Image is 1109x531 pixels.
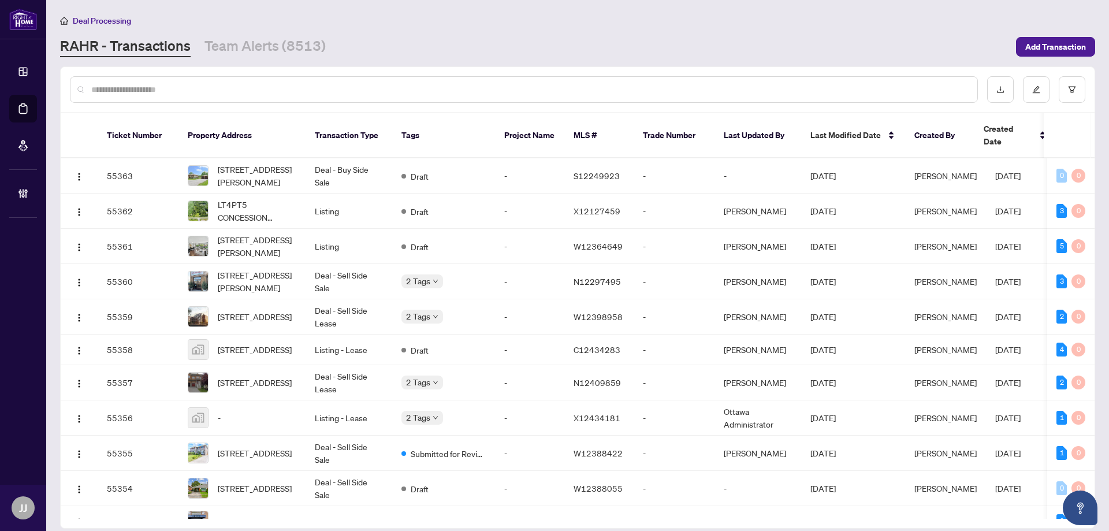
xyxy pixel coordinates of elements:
span: [DATE] [810,413,836,423]
span: filter [1068,86,1076,94]
td: - [495,229,564,264]
button: Logo [70,340,88,359]
span: [DATE] [995,413,1021,423]
button: edit [1023,76,1050,103]
a: RAHR - Transactions [60,36,191,57]
div: 0 [1071,446,1085,460]
span: N12409859 [574,377,621,388]
button: Logo [70,512,88,530]
span: [STREET_ADDRESS] [218,447,292,459]
th: Project Name [495,113,564,158]
td: Deal - Sell Side Lease [306,299,392,335]
button: Logo [70,444,88,462]
td: 55357 [98,365,178,400]
td: 55356 [98,400,178,436]
th: Trade Number [634,113,714,158]
td: - [634,436,714,471]
span: [STREET_ADDRESS] [218,343,292,356]
span: [STREET_ADDRESS][PERSON_NAME] [218,163,296,188]
div: 0 [1071,343,1085,357]
img: thumbnail-img [188,511,208,531]
button: download [987,76,1014,103]
td: 55363 [98,158,178,194]
span: [DATE] [810,377,836,388]
button: filter [1059,76,1085,103]
td: - [634,264,714,299]
span: [DATE] [810,344,836,355]
img: Logo [75,207,84,217]
span: Draft [411,482,429,495]
span: [DATE] [995,241,1021,251]
span: [DATE] [995,483,1021,493]
span: [PERSON_NAME] [914,516,977,526]
span: [DATE] [810,276,836,287]
td: 55358 [98,335,178,365]
span: LT4PT5 CONCESSION [STREET_ADDRESS] [218,198,296,224]
img: Logo [75,414,84,424]
span: [DATE] [810,516,836,526]
span: 2 Tags [406,376,430,389]
td: 55359 [98,299,178,335]
div: 0 [1071,310,1085,324]
img: Logo [75,485,84,494]
div: 1 [1056,411,1067,425]
span: N12297495 [574,276,621,287]
div: 2 [1056,376,1067,389]
div: 0 [1071,376,1085,389]
td: Ottawa Administrator [714,400,801,436]
div: 2 [1056,310,1067,324]
th: MLS # [564,113,634,158]
span: [STREET_ADDRESS] [218,310,292,323]
div: 0 [1056,169,1067,183]
td: Listing [306,194,392,229]
span: [DATE] [810,206,836,216]
span: [DATE] [995,311,1021,322]
img: thumbnail-img [188,272,208,291]
td: - [634,158,714,194]
span: Draft [411,240,429,253]
td: [PERSON_NAME] [714,194,801,229]
span: [DATE] [995,377,1021,388]
td: - [495,365,564,400]
span: down [433,279,438,284]
th: Created Date [974,113,1055,158]
span: [PERSON_NAME] [914,377,977,388]
button: Logo [70,373,88,392]
img: thumbnail-img [188,373,208,392]
img: Logo [75,243,84,252]
td: 55362 [98,194,178,229]
span: [PERSON_NAME] [914,448,977,458]
span: X12127459 [574,206,620,216]
td: [PERSON_NAME] [714,335,801,365]
span: Draft [411,205,429,218]
img: thumbnail-img [188,166,208,185]
div: 2 [1056,514,1067,528]
img: logo [9,9,37,30]
td: Deal - Sell Side Sale [306,436,392,471]
span: down [433,314,438,320]
div: 0 [1056,481,1067,495]
span: [STREET_ADDRESS][PERSON_NAME] [218,269,296,294]
img: thumbnail-img [188,236,208,256]
span: C12434283 [574,344,620,355]
div: 0 [1071,239,1085,253]
td: [PERSON_NAME] [714,436,801,471]
td: - [495,194,564,229]
td: - [495,436,564,471]
span: W12398958 [574,311,623,322]
span: down [433,415,438,421]
img: Logo [75,518,84,527]
button: Open asap [1063,491,1097,525]
td: - [714,471,801,506]
span: [PERSON_NAME] [914,276,977,287]
span: [DATE] [995,516,1021,526]
img: Logo [75,450,84,459]
span: [DATE] [995,344,1021,355]
img: Logo [75,278,84,287]
td: Listing - Lease [306,335,392,365]
span: 2 Tags [406,411,430,424]
td: - [634,299,714,335]
span: Submitted for Review [411,515,486,528]
span: [DATE] [810,483,836,493]
a: Team Alerts (8513) [204,36,326,57]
